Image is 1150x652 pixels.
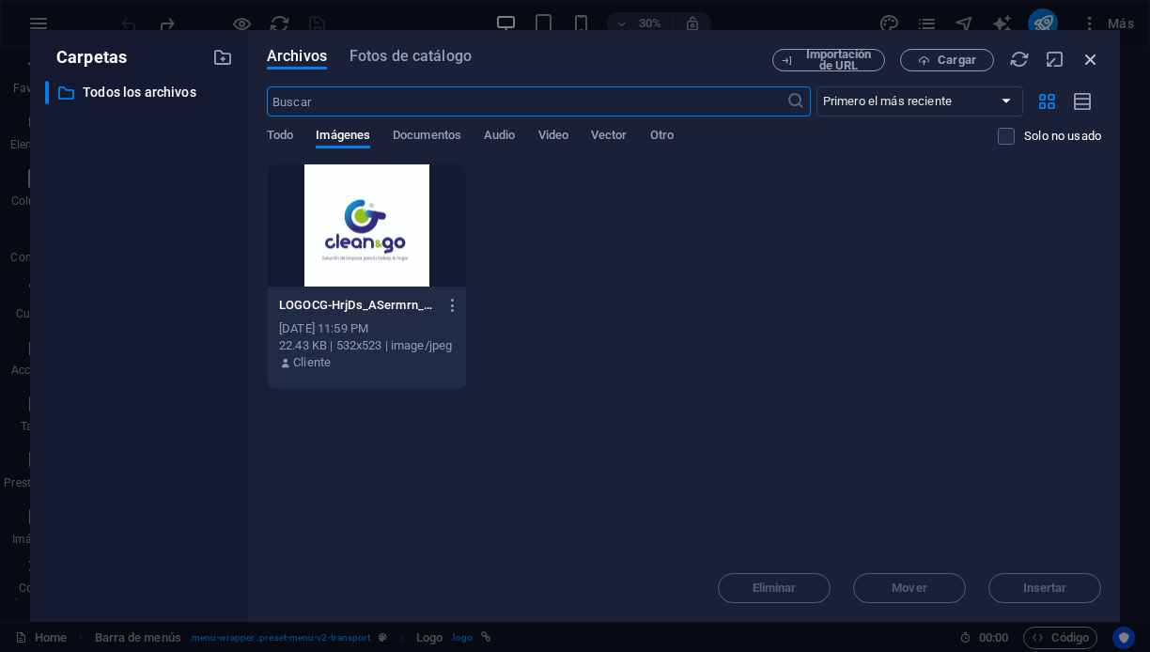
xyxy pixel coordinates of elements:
div: 22.43 KB | 532x523 | image/jpeg [279,337,455,354]
span: Archivos [267,45,327,68]
p: Carpetas [45,45,127,70]
span: Importación de URL [800,49,877,71]
span: Video [538,124,568,150]
span: Fotos de catálogo [350,45,472,68]
span: Documentos [393,124,461,150]
p: Todos los archivos [83,82,198,103]
span: Todo [267,124,293,150]
span: Audio [484,124,515,150]
p: Solo muestra los archivos que no están usándose en el sitio web. Los archivos añadidos durante es... [1024,128,1101,145]
input: Buscar [267,86,786,116]
p: LOGOCG-HrjDs_ASermrn_ppd4gkeA.jpeg [279,297,437,314]
span: Cargar [938,54,976,66]
div: ​ [45,81,49,104]
button: Importación de URL [772,49,885,71]
button: Cargar [900,49,994,71]
span: Imágenes [316,124,370,150]
i: Crear carpeta [212,47,233,68]
div: [DATE] 11:59 PM [279,320,455,337]
p: Cliente [293,354,331,371]
span: Otro [650,124,674,150]
span: Vector [591,124,628,150]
